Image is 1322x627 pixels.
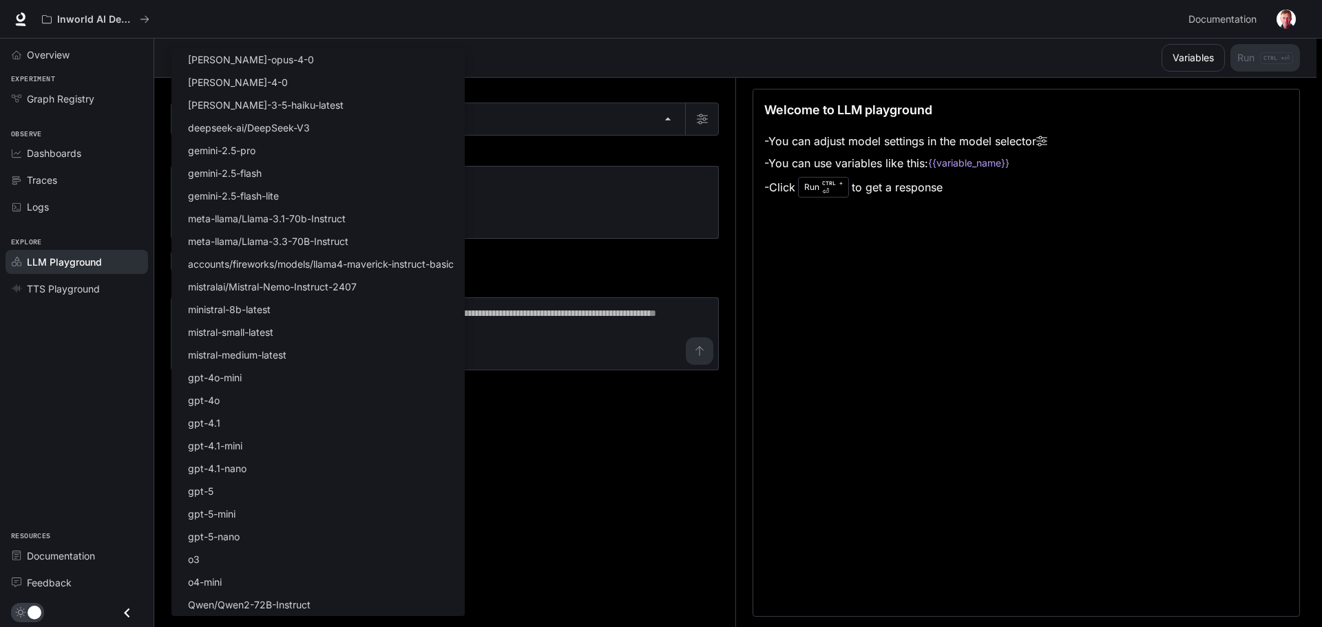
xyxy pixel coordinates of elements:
[188,257,454,271] p: accounts/fireworks/models/llama4-maverick-instruct-basic
[188,75,288,89] p: [PERSON_NAME]-4-0
[188,52,314,67] p: [PERSON_NAME]-opus-4-0
[188,302,271,317] p: ministral-8b-latest
[188,279,357,294] p: mistralai/Mistral-Nemo-Instruct-2407
[188,143,255,158] p: gemini-2.5-pro
[188,575,222,589] p: o4-mini
[188,416,220,430] p: gpt-4.1
[188,98,344,112] p: [PERSON_NAME]-3-5-haiku-latest
[188,393,220,407] p: gpt-4o
[188,461,246,476] p: gpt-4.1-nano
[188,325,273,339] p: mistral-small-latest
[188,552,200,566] p: o3
[188,507,235,521] p: gpt-5-mini
[188,597,311,612] p: Qwen/Qwen2-72B-Instruct
[188,484,213,498] p: gpt-5
[188,370,242,385] p: gpt-4o-mini
[188,120,310,135] p: deepseek-ai/DeepSeek-V3
[188,438,242,453] p: gpt-4.1-mini
[188,348,286,362] p: mistral-medium-latest
[188,166,262,180] p: gemini-2.5-flash
[188,529,240,544] p: gpt-5-nano
[188,234,348,248] p: meta-llama/Llama-3.3-70B-Instruct
[188,211,346,226] p: meta-llama/Llama-3.1-70b-Instruct
[188,189,279,203] p: gemini-2.5-flash-lite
